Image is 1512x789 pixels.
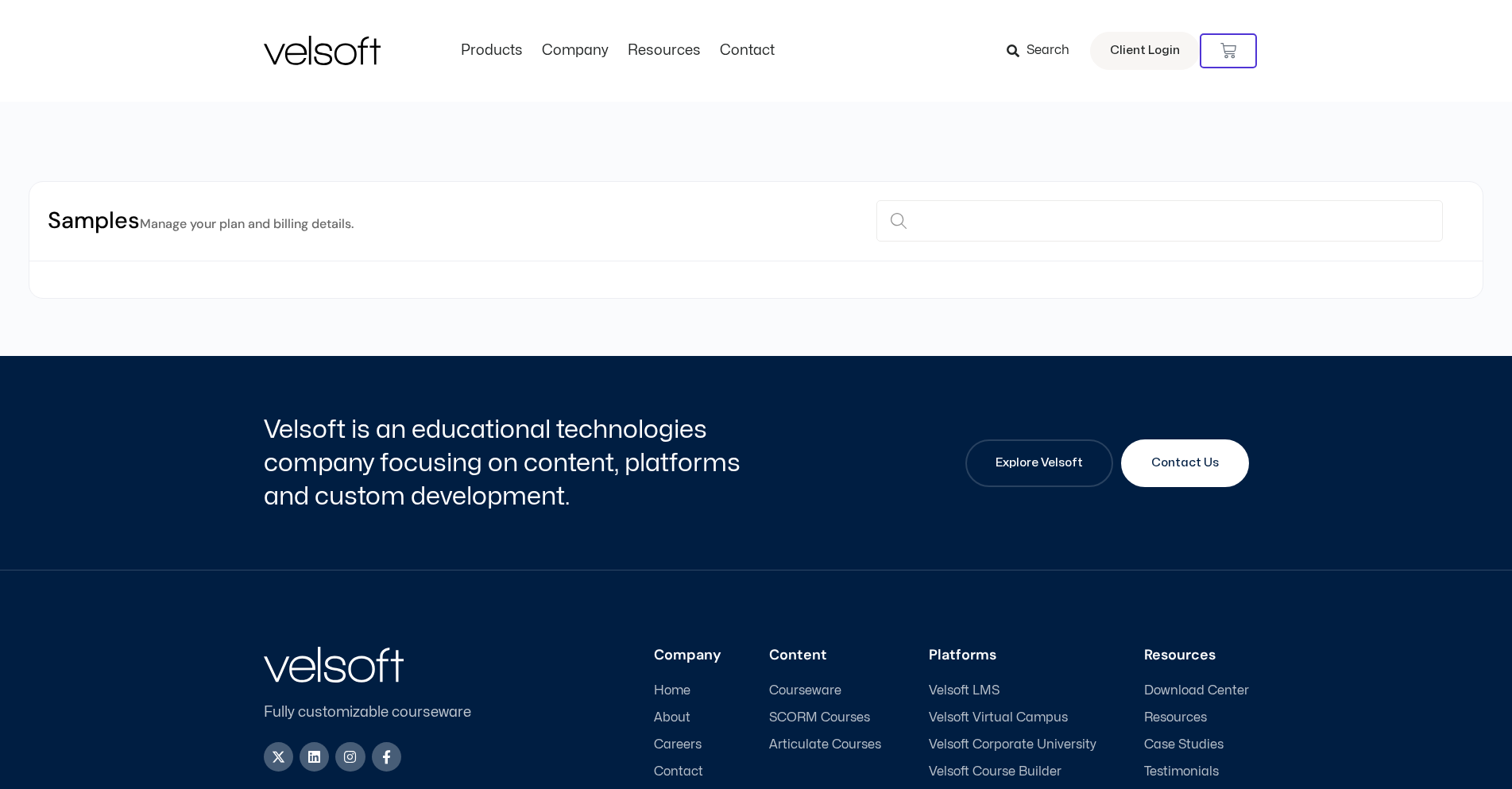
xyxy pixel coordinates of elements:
h3: Resources [1144,647,1249,664]
a: ContactMenu Toggle [710,42,784,60]
span: Contact Us [1151,454,1219,473]
span: Contact [654,764,703,779]
span: Explore Velsoft [996,454,1083,473]
a: Home [654,683,721,698]
span: About [654,710,690,725]
a: Resources [1144,710,1249,725]
span: Client Login [1110,41,1180,61]
a: Download Center [1144,683,1249,698]
h2: Velsoft is an educational technologies company focusing on content, platforms and custom developm... [264,413,752,512]
a: Search [1007,37,1081,64]
p: Fully customizable courseware [264,702,497,723]
img: Velsoft Training Materials [264,36,381,65]
a: ResourcesMenu Toggle [618,42,710,60]
h3: Company [654,647,721,664]
a: CompanyMenu Toggle [532,42,618,60]
a: Case Studies [1144,737,1249,752]
small: Manage your plan and billing details. [140,215,354,232]
a: Velsoft LMS [929,683,1096,698]
span: Home [654,683,690,698]
a: Velsoft Virtual Campus [929,710,1096,725]
span: Careers [654,737,702,752]
span: SCORM Courses [769,710,870,725]
h3: Content [769,647,881,664]
a: SCORM Courses [769,710,881,725]
span: Velsoft Course Builder [929,764,1061,779]
a: Testimonials [1144,764,1249,779]
a: Contact Us [1121,439,1249,487]
span: Case Studies [1144,737,1224,752]
a: Explore Velsoft [965,439,1113,487]
span: Velsoft LMS [929,683,1000,698]
a: Courseware [769,683,881,698]
span: Resources [1144,710,1207,725]
a: Client Login [1090,32,1200,70]
a: Articulate Courses [769,737,881,752]
a: Careers [654,737,721,752]
span: Testimonials [1144,764,1219,779]
a: Contact [654,764,721,779]
a: Velsoft Course Builder [929,764,1096,779]
a: About [654,710,721,725]
span: Search [1027,41,1069,61]
span: Courseware [769,683,841,698]
a: ProductsMenu Toggle [451,42,532,60]
h3: Platforms [929,647,1096,664]
a: Velsoft Corporate University [929,737,1096,752]
h2: Samples [48,206,354,237]
span: Velsoft Virtual Campus [929,710,1068,725]
nav: Menu [451,42,784,60]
